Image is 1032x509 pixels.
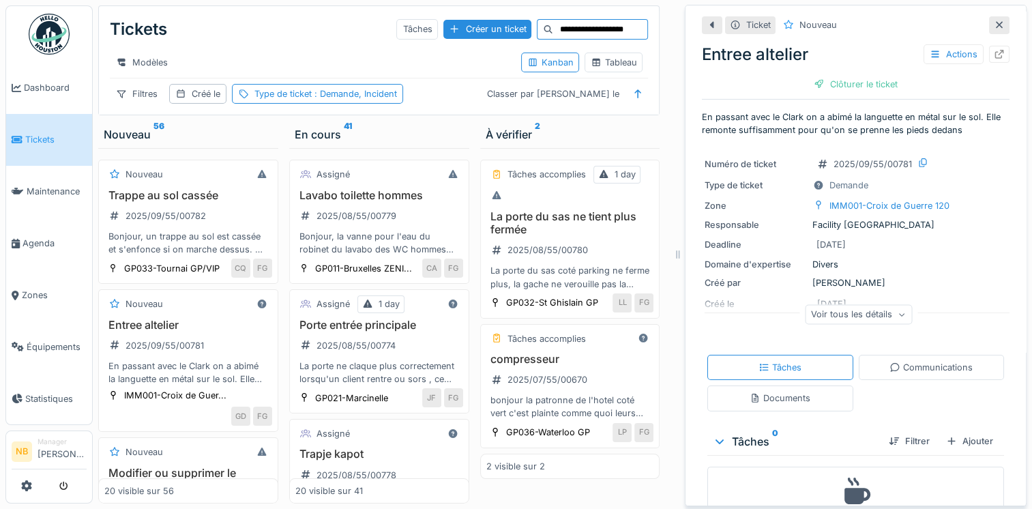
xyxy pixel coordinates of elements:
div: Communications [889,361,973,374]
div: Nouveau [126,168,163,181]
h3: Entree altelier [104,319,272,332]
div: FG [444,388,463,407]
div: La porte du sas coté parking ne ferme plus, la gache ne verouille pas la porte [486,264,654,290]
div: Nouveau [104,126,273,143]
div: Assigné [316,427,350,440]
div: Tâches [713,433,878,450]
div: Filtres [110,84,164,104]
div: 2025/08/55/00774 [316,339,396,352]
div: Tâches [396,19,438,39]
div: 1 day [379,297,400,310]
div: GD [231,407,250,426]
div: LL [613,293,632,312]
div: En passant avec le Clark on a abimé la languette en métal sur le sol. Elle remonte suffisamment p... [104,360,272,386]
h3: Modifier ou supprimer le dédecteur de mouvement cave Grâce-Hollogne [104,467,272,506]
div: Tickets [110,12,167,47]
div: JF [422,388,441,407]
div: CQ [231,259,250,278]
div: LP [613,423,632,442]
a: NB Manager[PERSON_NAME] [12,437,87,469]
a: Zones [6,270,92,321]
div: Voir tous les détails [805,304,912,324]
div: Tâches accomplies [507,168,586,181]
div: GP032-St Ghislain GP [506,296,598,309]
div: Assigné [316,168,350,181]
div: Type de ticket [254,87,397,100]
div: Domaine d'expertise [705,258,807,271]
div: 2025/07/55/00670 [507,373,587,386]
div: Type de ticket [705,179,807,192]
span: Statistiques [25,392,87,405]
div: Nouveau [126,297,163,310]
li: [PERSON_NAME] [38,437,87,466]
span: Équipements [27,340,87,353]
div: Entree altelier [702,42,1009,67]
div: [DATE] [816,238,846,251]
div: 2025/09/55/00781 [834,158,912,171]
div: GP036-Waterloo GP [506,426,590,439]
div: Divers [705,258,1007,271]
div: Créer un ticket [443,20,531,38]
div: bonjour la patronne de l'hotel coté vert c'est plainte comme quoi leurs clients ne trouvent pas l... [486,394,654,420]
a: Statistiques [6,373,92,424]
div: FG [634,293,653,312]
span: Tickets [25,133,87,146]
div: Facility [GEOGRAPHIC_DATA] [705,218,1007,231]
div: FG [634,423,653,442]
div: 2025/08/55/00780 [507,244,588,257]
p: En passant avec le Clark on a abimé la languette en métal sur le sol. Elle remonte suffisamment p... [702,111,1009,136]
div: Ajouter [941,432,999,450]
div: GP011-Bruxelles ZENI... [315,262,412,275]
div: Documents [750,392,810,405]
div: Modèles [110,53,174,72]
a: Maintenance [6,166,92,218]
div: Nouveau [799,18,837,31]
div: 2025/09/55/00782 [126,209,206,222]
div: Zone [705,199,807,212]
span: : Demande, Incident [312,89,397,99]
div: Classer par [PERSON_NAME] le [480,84,625,104]
a: Tickets [6,114,92,166]
div: 20 visible sur 56 [104,484,174,497]
div: CA [422,259,441,278]
div: 2025/08/55/00778 [316,469,396,482]
div: Assigné [316,297,350,310]
div: Deadline [705,238,807,251]
div: Tâches accomplies [507,332,586,345]
div: 2025/09/55/00781 [126,339,204,352]
div: 1 day [615,168,636,181]
div: 2 visible sur 2 [486,460,545,473]
div: Bonjour, la vanne pour l'eau du robinet du lavabo des WC hommes ne fonctionne plus, celui-ci est ... [295,230,463,256]
span: Maintenance [27,185,87,198]
div: Numéro de ticket [705,158,807,171]
span: Dashboard [24,81,87,94]
div: FG [253,259,272,278]
div: À vérifier [486,126,655,143]
a: Dashboard [6,62,92,114]
div: Ticket [746,18,771,31]
div: Manager [38,437,87,447]
h3: compresseur [486,353,654,366]
div: FG [253,407,272,426]
sup: 41 [344,126,352,143]
sup: 2 [535,126,540,143]
div: [PERSON_NAME] [705,276,1007,289]
sup: 0 [772,433,778,450]
div: Créé le [192,87,220,100]
h3: Lavabo toilette hommes [295,189,463,202]
h3: Trappe au sol cassée [104,189,272,202]
div: FG [444,259,463,278]
h3: La porte du sas ne tient plus fermée [486,210,654,236]
div: Créé par [705,276,807,289]
div: Demande [829,179,868,192]
div: Responsable [705,218,807,231]
div: Nouveau [126,446,163,459]
img: Badge_color-CXgf-gQk.svg [29,14,70,55]
h3: Porte entrée principale [295,319,463,332]
span: Agenda [23,237,87,250]
div: Clôturer le ticket [808,75,903,93]
div: Bonjour, un trappe au sol est cassée et s'enfonce si on marche dessus. Se trouve entre le glory e... [104,230,272,256]
div: Kanban [527,56,573,69]
div: Tâches [758,361,801,374]
div: Filtrer [883,432,935,450]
